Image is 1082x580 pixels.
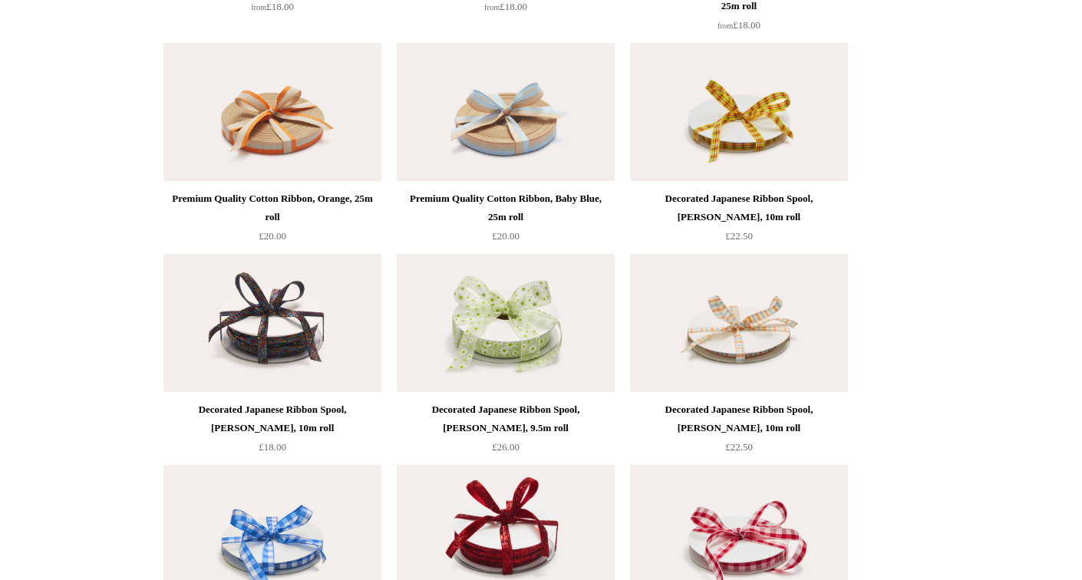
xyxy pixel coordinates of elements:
[259,230,286,242] span: £20.00
[725,230,753,242] span: £22.50
[397,189,615,252] a: Premium Quality Cotton Ribbon, Baby Blue, 25m roll £20.00
[251,3,266,12] span: from
[397,254,615,392] img: Decorated Japanese Ribbon Spool, Sally, 9.5m roll
[397,400,615,463] a: Decorated Japanese Ribbon Spool, [PERSON_NAME], 9.5m roll £26.00
[401,400,611,437] div: Decorated Japanese Ribbon Spool, [PERSON_NAME], 9.5m roll
[163,43,381,181] a: Premium Quality Cotton Ribbon, Orange, 25m roll Premium Quality Cotton Ribbon, Orange, 25m roll
[397,43,615,181] img: Premium Quality Cotton Ribbon, Baby Blue, 25m roll
[401,189,611,226] div: Premium Quality Cotton Ribbon, Baby Blue, 25m roll
[725,441,753,453] span: £22.50
[163,43,381,181] img: Premium Quality Cotton Ribbon, Orange, 25m roll
[163,254,381,392] img: Decorated Japanese Ribbon Spool, Debbie, 10m roll
[717,19,760,31] span: £18.00
[630,400,848,463] a: Decorated Japanese Ribbon Spool, [PERSON_NAME], 10m roll £22.50
[163,400,381,463] a: Decorated Japanese Ribbon Spool, [PERSON_NAME], 10m roll £18.00
[397,254,615,392] a: Decorated Japanese Ribbon Spool, Sally, 9.5m roll Decorated Japanese Ribbon Spool, Sally, 9.5m roll
[634,189,844,226] div: Decorated Japanese Ribbon Spool, [PERSON_NAME], 10m roll
[484,1,527,12] span: £18.00
[397,43,615,181] a: Premium Quality Cotton Ribbon, Baby Blue, 25m roll Premium Quality Cotton Ribbon, Baby Blue, 25m ...
[163,189,381,252] a: Premium Quality Cotton Ribbon, Orange, 25m roll £20.00
[163,254,381,392] a: Decorated Japanese Ribbon Spool, Debbie, 10m roll Decorated Japanese Ribbon Spool, Debbie, 10m roll
[259,441,286,453] span: £18.00
[492,441,520,453] span: £26.00
[630,43,848,181] a: Decorated Japanese Ribbon Spool, Jean, 10m roll Decorated Japanese Ribbon Spool, Jean, 10m roll
[251,1,294,12] span: £18.00
[167,189,378,226] div: Premium Quality Cotton Ribbon, Orange, 25m roll
[492,230,520,242] span: £20.00
[630,43,848,181] img: Decorated Japanese Ribbon Spool, Jean, 10m roll
[167,400,378,437] div: Decorated Japanese Ribbon Spool, [PERSON_NAME], 10m roll
[630,189,848,252] a: Decorated Japanese Ribbon Spool, [PERSON_NAME], 10m roll £22.50
[630,254,848,392] a: Decorated Japanese Ribbon Spool, Peggy, 10m roll Decorated Japanese Ribbon Spool, Peggy, 10m roll
[484,3,500,12] span: from
[634,400,844,437] div: Decorated Japanese Ribbon Spool, [PERSON_NAME], 10m roll
[717,21,733,30] span: from
[630,254,848,392] img: Decorated Japanese Ribbon Spool, Peggy, 10m roll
